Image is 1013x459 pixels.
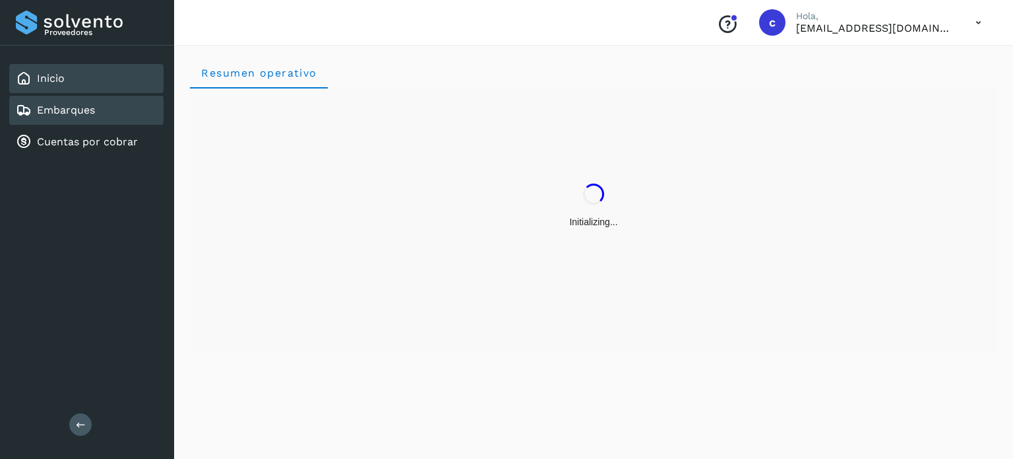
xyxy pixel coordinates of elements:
[796,22,954,34] p: cuentasespeciales8_met@castores.com.mx
[44,28,158,37] p: Proveedores
[9,127,164,157] div: Cuentas por cobrar
[37,135,138,148] a: Cuentas por cobrar
[37,72,65,85] a: Inicio
[9,64,164,93] div: Inicio
[37,104,95,116] a: Embarques
[200,67,317,79] span: Resumen operativo
[9,96,164,125] div: Embarques
[796,11,954,22] p: Hola,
